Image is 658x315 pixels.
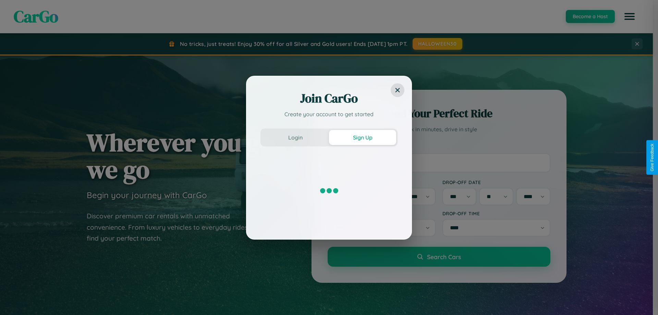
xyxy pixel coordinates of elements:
h2: Join CarGo [260,90,398,107]
div: Give Feedback [650,144,655,171]
button: Login [262,130,329,145]
iframe: Intercom live chat [7,292,23,308]
p: Create your account to get started [260,110,398,118]
button: Sign Up [329,130,396,145]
